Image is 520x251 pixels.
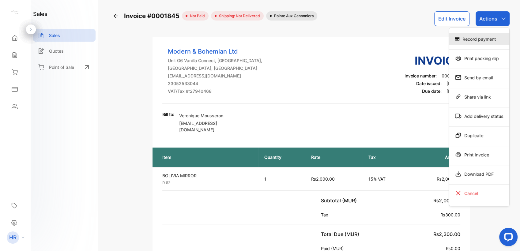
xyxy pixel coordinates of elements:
p: 1 [264,176,299,182]
p: Quotes [49,48,64,54]
span: ₨2,000.00 [436,176,460,182]
div: Print packing slip [449,52,509,64]
div: Record payment [449,33,509,45]
p: Modern & Bohemian Ltd [168,47,262,56]
span: ₨2,300.00 [433,231,460,237]
span: ₨2,000.00 [433,197,460,204]
p: Sales [49,32,60,39]
p: HR [9,234,17,242]
div: Cancel [449,187,509,199]
span: [DATE] [446,88,460,94]
div: Duplicate [449,129,509,141]
p: 23052533044 [168,80,262,87]
div: Send by email [449,71,509,84]
span: Invoice number: [404,73,436,78]
div: Download PDF [449,168,509,180]
p: VAT/Tax #: 27940468 [168,88,262,94]
button: Edit Invoice [434,11,469,26]
a: Point of Sale [33,60,96,74]
p: Total Due (MUR) [321,230,362,238]
p: Rate [311,154,356,160]
p: Unit G6 Vanilla Connect, [GEOGRAPHIC_DATA], [168,57,262,64]
iframe: LiveChat chat widget [494,225,520,251]
span: Pointe aux Canonniers [272,13,314,19]
p: Tax [321,212,331,218]
p: Amount [415,154,460,160]
div: Share via link [449,91,509,103]
span: 0001845 [441,73,460,78]
span: [DATE] [446,81,460,86]
p: Subtotal (MUR) [321,197,359,204]
a: Sales [33,29,96,42]
p: Quantity [264,154,299,160]
div: Print Invoice [449,148,509,161]
p: [EMAIL_ADDRESS][DOMAIN_NAME] [168,73,262,79]
span: Due date: [422,88,441,94]
p: Point of Sale [49,64,74,70]
span: Invoice #0001845 [124,11,182,21]
p: [GEOGRAPHIC_DATA], [GEOGRAPHIC_DATA] [168,65,262,71]
img: logo [11,8,20,17]
h1: sales [33,10,47,18]
span: not paid [187,13,205,19]
p: Bill to: [162,111,174,118]
p: Item [162,154,252,160]
span: ₨300.00 [440,212,460,217]
p: Tax [368,154,403,160]
div: Add delivery status [449,110,509,122]
span: ₨2,000.00 [311,176,335,182]
span: Shipping: Not Delivered [217,13,260,19]
p: [EMAIL_ADDRESS][DOMAIN_NAME] [179,120,250,133]
p: Actions [479,15,497,22]
span: ₨0.00 [446,246,460,251]
p: BOLIVIA MIRROR [162,172,254,179]
h3: Invoice [404,52,460,69]
span: Date issued: [416,81,441,86]
a: Quotes [33,45,96,57]
p: D 52 [162,180,254,185]
p: 15% VAT [368,176,403,182]
button: Actions [476,11,510,26]
p: Veronique Mousseron [179,112,250,119]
